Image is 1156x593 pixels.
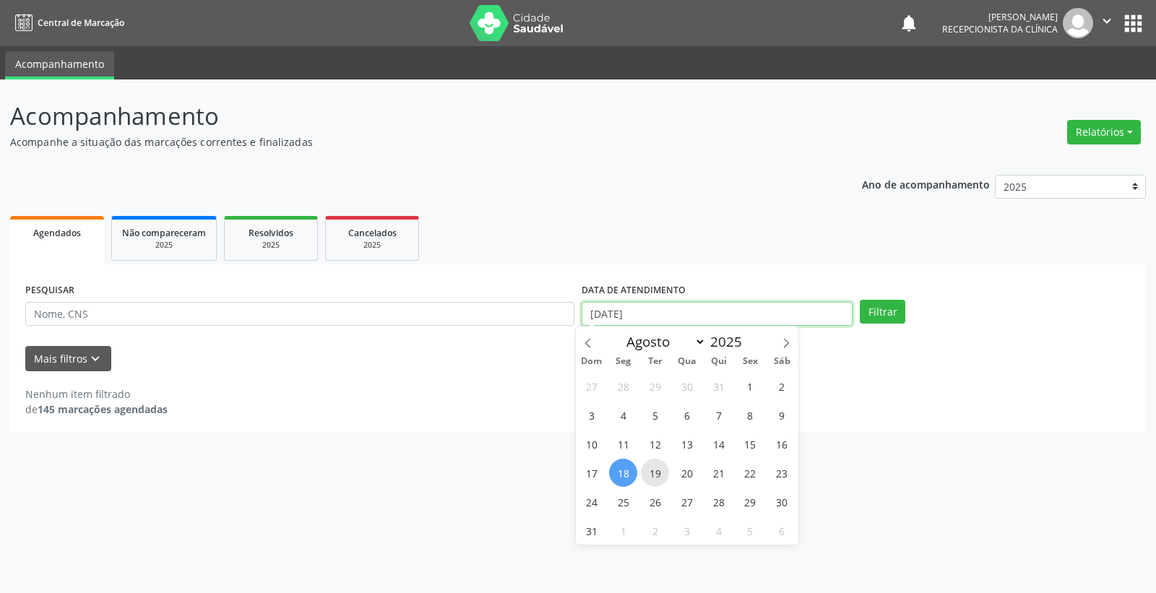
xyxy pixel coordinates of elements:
[87,351,103,367] i: keyboard_arrow_down
[25,402,168,417] div: de
[768,516,796,545] span: Setembro 6, 2025
[736,459,764,487] span: Agosto 22, 2025
[641,430,669,458] span: Agosto 12, 2025
[577,430,605,458] span: Agosto 10, 2025
[641,401,669,429] span: Agosto 5, 2025
[673,516,701,545] span: Setembro 3, 2025
[704,401,733,429] span: Agosto 7, 2025
[1099,13,1115,29] i: 
[577,459,605,487] span: Agosto 17, 2025
[768,372,796,400] span: Agosto 2, 2025
[38,402,168,416] strong: 145 marcações agendadas
[639,357,671,366] span: Ter
[736,430,764,458] span: Agosto 15, 2025
[862,175,990,193] p: Ano de acompanhamento
[1121,11,1146,36] button: apps
[582,302,853,326] input: Selecione um intervalo
[577,372,605,400] span: Julho 27, 2025
[704,459,733,487] span: Agosto 21, 2025
[703,357,735,366] span: Qui
[768,459,796,487] span: Agosto 23, 2025
[609,516,637,545] span: Setembro 1, 2025
[33,227,81,239] span: Agendados
[704,516,733,545] span: Setembro 4, 2025
[576,357,608,366] span: Dom
[673,488,701,516] span: Agosto 27, 2025
[10,134,805,150] p: Acompanhe a situação das marcações correntes e finalizadas
[768,430,796,458] span: Agosto 16, 2025
[609,430,637,458] span: Agosto 11, 2025
[768,488,796,516] span: Agosto 30, 2025
[641,516,669,545] span: Setembro 2, 2025
[609,401,637,429] span: Agosto 4, 2025
[25,346,111,371] button: Mais filtroskeyboard_arrow_down
[249,227,293,239] span: Resolvidos
[620,332,707,352] select: Month
[609,372,637,400] span: Julho 28, 2025
[671,357,703,366] span: Qua
[577,488,605,516] span: Agosto 24, 2025
[5,51,114,79] a: Acompanhamento
[942,11,1058,23] div: [PERSON_NAME]
[10,98,805,134] p: Acompanhamento
[348,227,397,239] span: Cancelados
[609,488,637,516] span: Agosto 25, 2025
[122,227,206,239] span: Não compareceram
[704,488,733,516] span: Agosto 28, 2025
[767,357,798,366] span: Sáb
[736,516,764,545] span: Setembro 5, 2025
[608,357,639,366] span: Seg
[10,11,124,35] a: Central de Marcação
[673,401,701,429] span: Agosto 6, 2025
[577,516,605,545] span: Agosto 31, 2025
[735,357,767,366] span: Sex
[582,280,686,302] label: DATA DE ATENDIMENTO
[736,488,764,516] span: Agosto 29, 2025
[1063,8,1093,38] img: img
[641,459,669,487] span: Agosto 19, 2025
[706,332,754,351] input: Year
[577,401,605,429] span: Agosto 3, 2025
[768,401,796,429] span: Agosto 9, 2025
[673,430,701,458] span: Agosto 13, 2025
[736,401,764,429] span: Agosto 8, 2025
[25,302,574,326] input: Nome, CNS
[899,13,919,33] button: notifications
[673,459,701,487] span: Agosto 20, 2025
[25,280,74,302] label: PESQUISAR
[336,240,408,251] div: 2025
[641,372,669,400] span: Julho 29, 2025
[1093,8,1121,38] button: 
[1067,120,1141,144] button: Relatórios
[25,386,168,402] div: Nenhum item filtrado
[704,372,733,400] span: Julho 31, 2025
[641,488,669,516] span: Agosto 26, 2025
[38,17,124,29] span: Central de Marcação
[609,459,637,487] span: Agosto 18, 2025
[704,430,733,458] span: Agosto 14, 2025
[860,300,905,324] button: Filtrar
[942,23,1058,35] span: Recepcionista da clínica
[235,240,307,251] div: 2025
[736,372,764,400] span: Agosto 1, 2025
[673,372,701,400] span: Julho 30, 2025
[122,240,206,251] div: 2025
